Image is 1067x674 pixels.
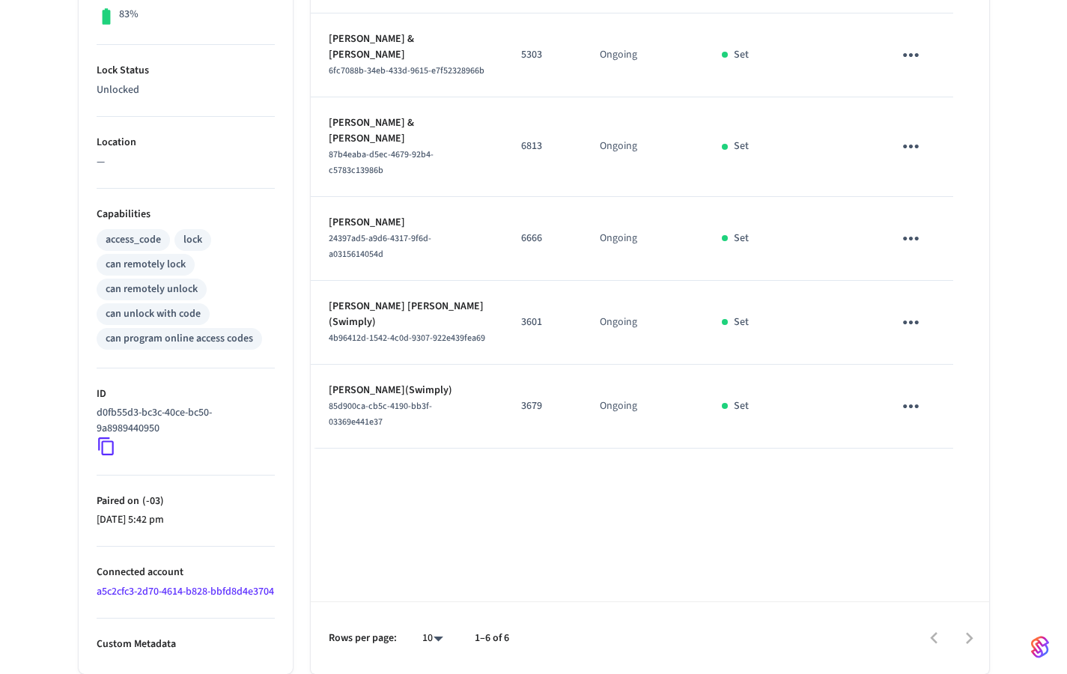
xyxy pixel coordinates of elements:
[582,97,704,197] td: Ongoing
[521,231,564,246] p: 6666
[1031,635,1049,659] img: SeamLogoGradient.69752ec5.svg
[97,154,275,170] p: —
[734,47,749,63] p: Set
[415,628,451,649] div: 10
[106,331,253,347] div: can program online access codes
[329,64,484,77] span: 6fc7088b-34eb-433d-9615-e7f52328966b
[329,232,431,261] span: 24397ad5-a9d6-4317-9f6d-a0315614054d
[329,299,486,330] p: [PERSON_NAME] [PERSON_NAME](Swimply)
[329,631,397,646] p: Rows per page:
[97,565,275,580] p: Connected account
[329,383,486,398] p: [PERSON_NAME](Swimply)
[106,282,198,297] div: can remotely unlock
[183,232,202,248] div: lock
[521,139,564,154] p: 6813
[139,494,164,508] span: ( -03 )
[97,494,275,509] p: Paired on
[582,365,704,449] td: Ongoing
[106,257,186,273] div: can remotely lock
[734,231,749,246] p: Set
[521,315,564,330] p: 3601
[329,115,486,147] p: [PERSON_NAME] & [PERSON_NAME]
[734,139,749,154] p: Set
[329,148,434,177] span: 87b4eaba-d5ec-4679-92b4-c5783c13986b
[97,135,275,151] p: Location
[734,315,749,330] p: Set
[521,398,564,414] p: 3679
[475,631,509,646] p: 1–6 of 6
[582,13,704,97] td: Ongoing
[329,31,486,63] p: [PERSON_NAME] & [PERSON_NAME]
[97,512,275,528] p: [DATE] 5:42 pm
[329,215,486,231] p: [PERSON_NAME]
[582,281,704,365] td: Ongoing
[97,63,275,79] p: Lock Status
[106,306,201,322] div: can unlock with code
[97,637,275,652] p: Custom Metadata
[97,207,275,222] p: Capabilities
[119,7,139,22] p: 83%
[582,197,704,281] td: Ongoing
[734,398,749,414] p: Set
[97,405,269,437] p: d0fb55d3-bc3c-40ce-bc50-9a8989440950
[329,332,485,344] span: 4b96412d-1542-4c0d-9307-922e439fea69
[97,584,274,599] a: a5c2cfc3-2d70-4614-b828-bbfd8d4e3704
[97,82,275,98] p: Unlocked
[97,386,275,402] p: ID
[329,400,432,428] span: 85d900ca-cb5c-4190-bb3f-03369e441e37
[521,47,564,63] p: 5303
[106,232,161,248] div: access_code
